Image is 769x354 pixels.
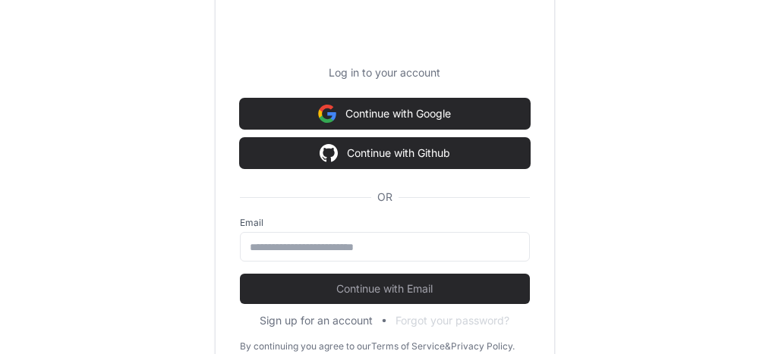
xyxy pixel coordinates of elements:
[240,217,530,229] label: Email
[240,340,371,352] div: By continuing you agree to our
[240,138,530,168] button: Continue with Github
[318,99,336,129] img: Sign in with google
[451,340,515,352] a: Privacy Policy.
[371,340,445,352] a: Terms of Service
[371,190,399,205] span: OR
[240,65,530,80] p: Log in to your account
[240,281,530,296] span: Continue with Email
[240,274,530,304] button: Continue with Email
[240,99,530,129] button: Continue with Google
[320,138,338,168] img: Sign in with google
[396,313,509,328] button: Forgot your password?
[445,340,451,352] div: &
[260,313,373,328] button: Sign up for an account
